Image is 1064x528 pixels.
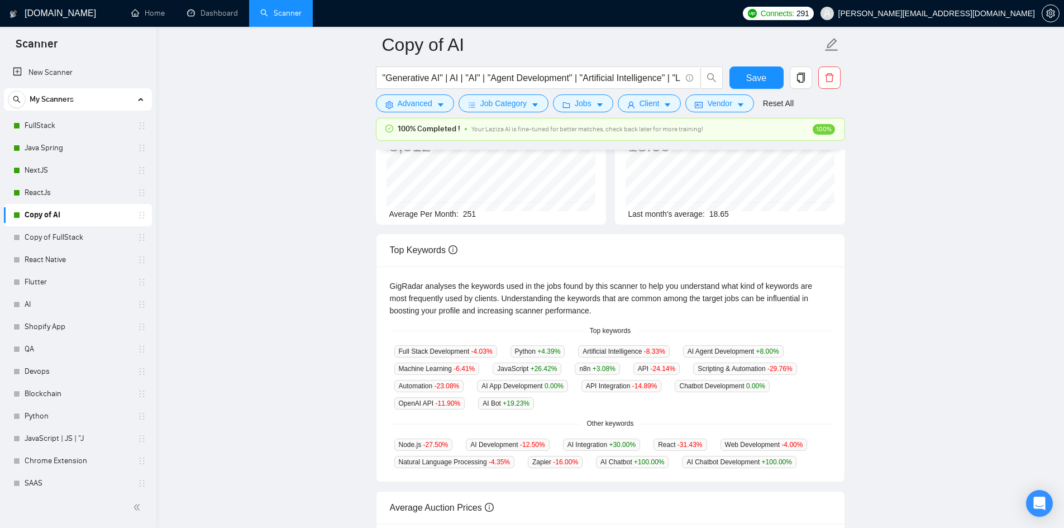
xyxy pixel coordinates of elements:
span: Node.js [394,439,453,451]
span: React [653,439,707,451]
span: Chatbot Development [675,380,769,392]
button: barsJob Categorycaret-down [459,94,548,112]
span: Machine Learning [394,363,480,375]
span: holder [137,278,146,287]
span: caret-down [596,101,604,109]
span: caret-down [437,101,445,109]
a: Chrome Extension [25,450,131,472]
span: API Integration [581,380,661,392]
span: Automation [394,380,464,392]
span: caret-down [664,101,671,109]
span: AI Integration [563,439,640,451]
span: info-circle [485,503,494,512]
div: Open Intercom Messenger [1026,490,1053,517]
span: 0.00 % [746,382,765,390]
span: API [633,363,680,375]
li: New Scanner [4,61,152,84]
button: idcardVendorcaret-down [685,94,753,112]
span: holder [137,412,146,421]
span: holder [137,345,146,354]
span: AI App Development [477,380,568,392]
a: Copy of FullStack [25,226,131,249]
span: AI Agent Development [683,345,784,358]
span: Average Per Month: [389,210,459,218]
span: holder [137,389,146,398]
span: search [701,73,722,83]
button: folderJobscaret-down [553,94,613,112]
a: searchScanner [260,8,302,18]
span: +100.00 % [762,458,792,466]
span: Save [746,71,766,85]
input: Search Freelance Jobs... [383,71,681,85]
span: holder [137,456,146,465]
span: Scanner [7,36,66,59]
span: holder [137,434,146,443]
a: Java Spring [25,137,131,159]
span: -27.50 % [423,441,448,449]
a: Flutter [25,271,131,293]
img: logo [9,5,17,23]
span: +8.00 % [756,348,779,355]
a: QA [25,338,131,360]
span: AI Chatbot [596,456,669,468]
span: 251 [463,210,476,218]
span: 100% [813,124,835,135]
span: Natural Language Processing [394,456,514,468]
span: -4.00 % [781,441,803,449]
span: user [627,101,635,109]
a: setting [1042,9,1060,18]
span: user [823,9,831,17]
span: OpenAI API [394,397,465,410]
a: homeHome [131,8,165,18]
input: Scanner name... [382,31,822,59]
span: -12.50 % [520,441,545,449]
span: -16.00 % [553,458,578,466]
span: 0.00 % [545,382,564,390]
span: holder [137,188,146,197]
span: Other keywords [580,418,640,429]
span: +4.39 % [537,348,560,355]
button: userClientcaret-down [618,94,681,112]
span: holder [137,300,146,309]
span: holder [137,144,146,153]
span: -11.90 % [436,399,461,407]
span: My Scanners [30,88,74,111]
a: Copy of AI [25,204,131,226]
span: AI Development [466,439,549,451]
span: holder [137,255,146,264]
span: holder [137,479,146,488]
span: 100% Completed ! [398,123,460,135]
span: Last month's average: [628,210,705,218]
span: -4.35 % [489,458,510,466]
div: Average Auction Prices [390,492,831,524]
span: Python [510,345,565,358]
span: delete [819,73,840,83]
span: edit [824,37,839,52]
span: -4.03 % [471,348,493,355]
a: SAAS [25,472,131,494]
a: Reset All [763,97,794,110]
span: +19.23 % [503,399,529,407]
span: idcard [695,101,703,109]
span: -23.08 % [435,382,460,390]
span: Full Stack Development [394,345,497,358]
span: caret-down [737,101,745,109]
span: folder [562,101,570,109]
span: Web Development [721,439,808,451]
span: holder [137,211,146,220]
a: ReactJs [25,182,131,204]
button: copy [790,66,812,89]
span: -31.43 % [677,441,703,449]
a: Blockchain [25,383,131,405]
span: +30.00 % [609,441,636,449]
button: settingAdvancedcaret-down [376,94,454,112]
span: -6.41 % [454,365,475,373]
span: n8n [575,363,619,375]
button: search [700,66,723,89]
span: Advanced [398,97,432,110]
span: info-circle [448,245,457,254]
span: info-circle [686,74,693,82]
span: -24.14 % [650,365,675,373]
span: holder [137,166,146,175]
a: Shopify App [25,316,131,338]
